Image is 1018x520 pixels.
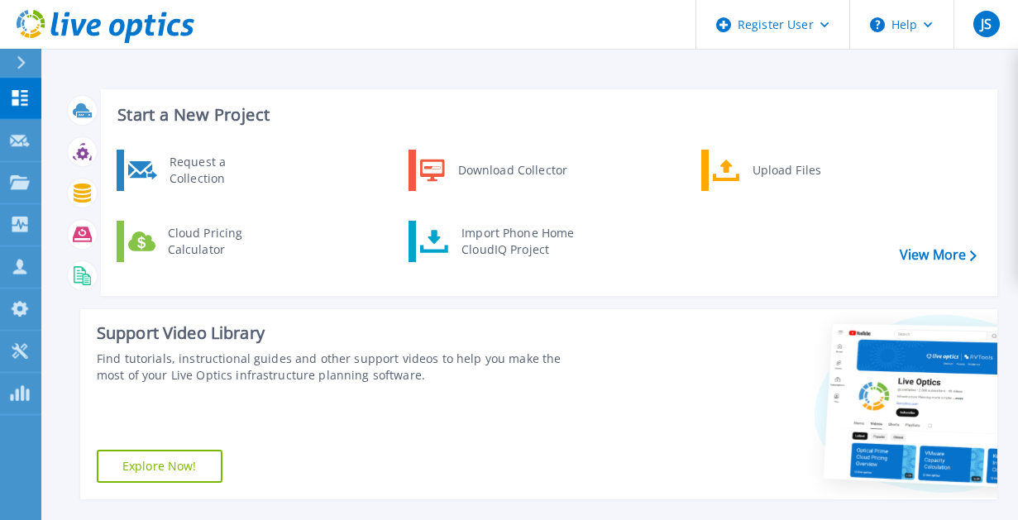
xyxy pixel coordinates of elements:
div: Cloud Pricing Calculator [160,225,282,258]
div: Support Video Library [97,322,573,344]
div: Request a Collection [161,154,282,187]
a: View More [900,247,977,263]
a: Download Collector [409,150,578,191]
a: Explore Now! [97,450,222,483]
a: Cloud Pricing Calculator [117,221,286,262]
div: Download Collector [450,154,575,187]
div: Upload Files [744,154,867,187]
span: JS [981,17,992,31]
div: Import Phone Home CloudIQ Project [453,225,582,258]
a: Upload Files [701,150,871,191]
a: Request a Collection [117,150,286,191]
h3: Start a New Project [117,106,976,124]
div: Find tutorials, instructional guides and other support videos to help you make the most of your L... [97,351,573,384]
